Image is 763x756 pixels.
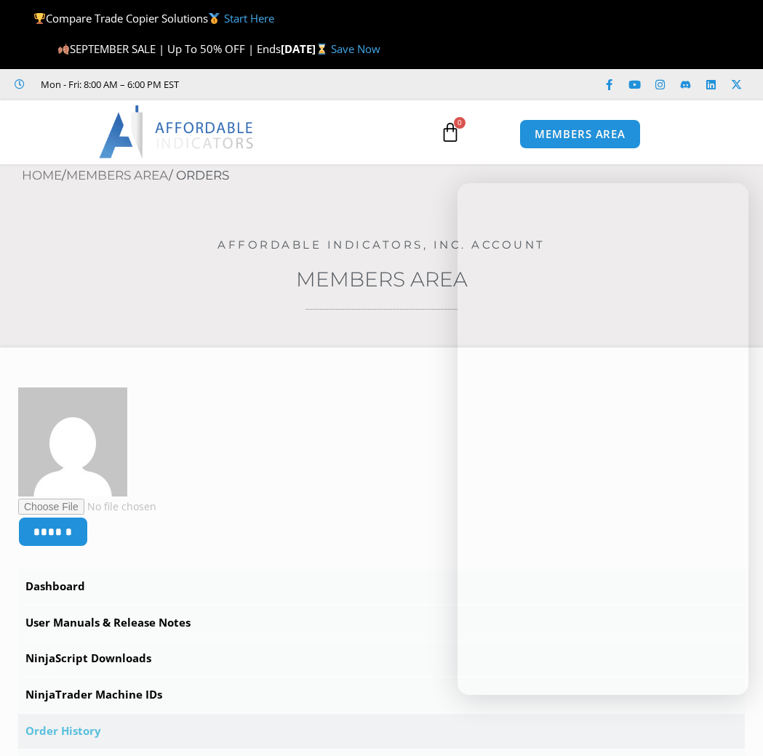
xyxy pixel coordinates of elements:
[18,677,745,712] a: NinjaTrader Machine IDs
[18,569,745,604] a: Dashboard
[331,41,380,56] a: Save Now
[18,387,127,496] img: 24b01cdd5a67d5df54e0cd2aba648eccc424c632ff12d636cec44867d2d85049
[34,13,45,24] img: 🏆
[316,44,327,55] img: ⌛
[224,11,274,25] a: Start Here
[296,267,468,291] a: Members Area
[18,641,745,676] a: NinjaScript Downloads
[535,129,626,140] span: MEMBERS AREA
[519,119,641,149] a: MEMBERS AREA
[217,238,546,252] a: Affordable Indicators, Inc. Account
[209,13,220,24] img: 🥇
[18,606,745,640] a: User Manuals & Release Notes
[33,11,273,25] span: Compare Trade Copier Solutions
[418,111,482,153] a: 0
[18,714,745,749] a: Order History
[57,41,280,56] span: SEPTEMBER SALE | Up To 50% OFF | Ends
[22,168,62,182] a: Home
[58,44,69,55] img: 🍂
[458,183,748,695] iframe: Intercom live chat
[66,168,169,182] a: Members Area
[714,707,748,741] iframe: Intercom live chat
[37,76,179,93] span: Mon - Fri: 8:00 AM – 6:00 PM EST
[99,105,255,158] img: LogoAI
[281,41,331,56] strong: [DATE]
[186,77,404,92] iframe: Customer reviews powered by Trustpilot
[454,117,466,129] span: 0
[22,164,763,188] nav: Breadcrumb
